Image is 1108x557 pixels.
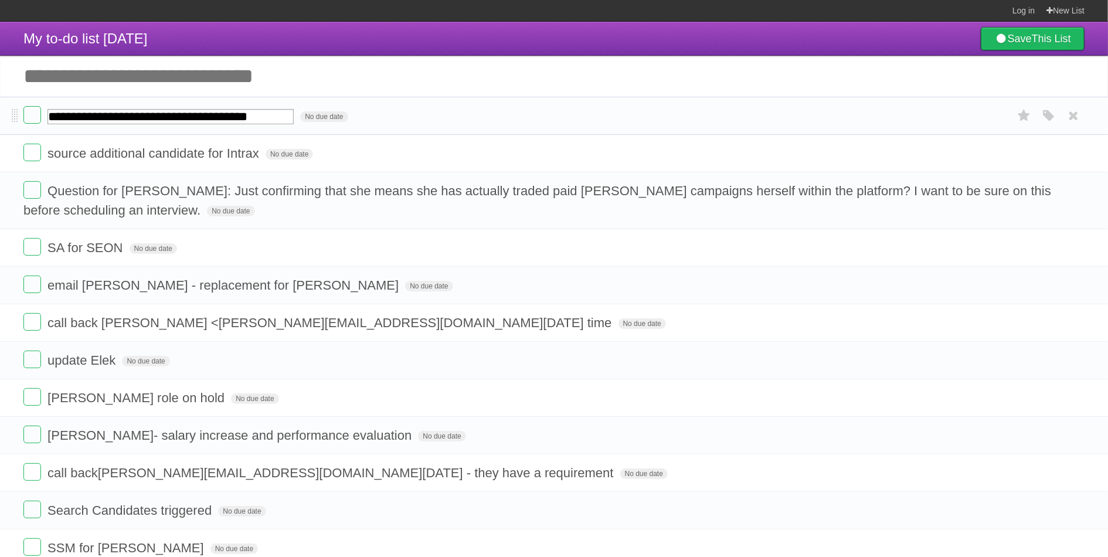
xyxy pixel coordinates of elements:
[23,144,41,161] label: Done
[122,356,169,366] span: No due date
[23,238,41,256] label: Done
[47,278,402,293] span: email [PERSON_NAME] - replacement for [PERSON_NAME]
[47,353,118,368] span: update Elek
[47,428,414,443] span: [PERSON_NAME]- salary increase and performance evaluation
[23,351,41,368] label: Done
[207,206,254,216] span: No due date
[266,149,313,159] span: No due date
[23,538,41,556] label: Done
[23,313,41,331] label: Done
[23,181,41,199] label: Done
[23,463,41,481] label: Done
[47,541,207,555] span: SSM for [PERSON_NAME]
[47,390,227,405] span: [PERSON_NAME] role on hold
[1013,106,1035,125] label: Star task
[47,466,616,480] span: call back [PERSON_NAME][EMAIL_ADDRESS][DOMAIN_NAME] [DATE] - they have a requirement
[47,146,262,161] span: source additional candidate for Intrax
[620,468,668,479] span: No due date
[47,240,125,255] span: SA for SEON
[47,503,215,518] span: Search Candidates triggered
[418,431,465,441] span: No due date
[23,30,148,46] span: My to-do list [DATE]
[23,426,41,443] label: Done
[210,544,258,554] span: No due date
[47,315,614,330] span: call back [PERSON_NAME] < [PERSON_NAME][EMAIL_ADDRESS][DOMAIN_NAME] [DATE] time
[300,111,348,122] span: No due date
[218,506,266,517] span: No due date
[618,318,666,329] span: No due date
[231,393,278,404] span: No due date
[23,501,41,518] label: Done
[23,184,1051,218] span: Question for [PERSON_NAME]: Just confirming that she means she has actually traded paid [PERSON_N...
[23,276,41,293] label: Done
[1032,33,1071,45] b: This List
[405,281,453,291] span: No due date
[130,243,177,254] span: No due date
[23,388,41,406] label: Done
[981,27,1085,50] a: SaveThis List
[23,106,41,124] label: Done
